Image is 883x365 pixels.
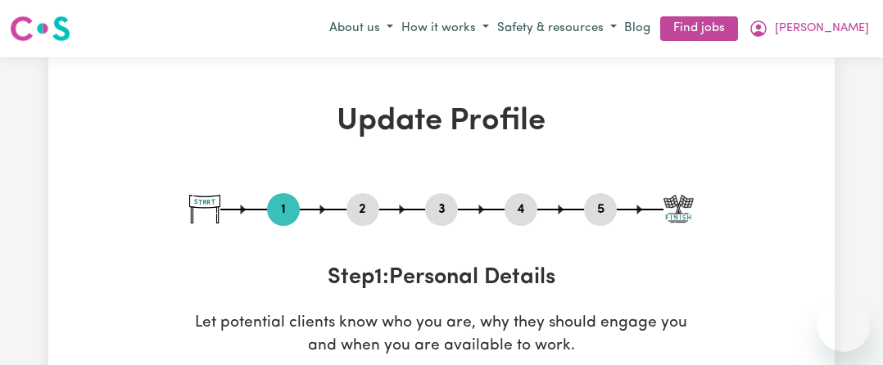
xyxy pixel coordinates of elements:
[325,16,397,43] button: About us
[775,20,869,38] span: [PERSON_NAME]
[189,103,694,141] h1: Update Profile
[425,199,458,220] button: Go to step 3
[267,199,300,220] button: Go to step 1
[817,300,870,352] iframe: Button to launch messaging window
[397,16,493,43] button: How it works
[10,14,70,43] img: Careseekers logo
[493,16,621,43] button: Safety & resources
[189,312,694,359] p: Let potential clients know who you are, why they should engage you and when you are available to ...
[584,199,617,220] button: Go to step 5
[189,265,694,292] h3: Step 1 : Personal Details
[660,16,738,42] a: Find jobs
[745,15,873,43] button: My Account
[621,16,654,42] a: Blog
[505,199,537,220] button: Go to step 4
[10,10,70,47] a: Careseekers logo
[346,199,379,220] button: Go to step 2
